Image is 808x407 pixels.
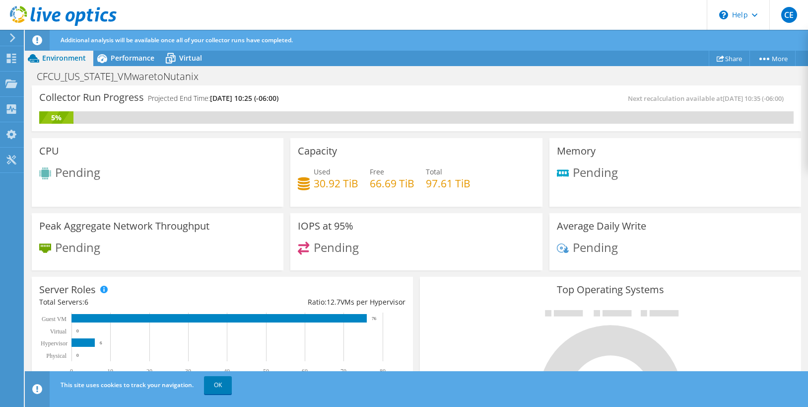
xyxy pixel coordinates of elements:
span: Pending [55,164,100,180]
text: 70 [340,368,346,375]
text: 80 [380,368,386,375]
text: 20 [146,368,152,375]
span: This site uses cookies to track your navigation. [61,381,194,389]
text: 10 [107,368,113,375]
a: More [749,51,796,66]
text: 0 [76,353,79,358]
h3: Top Operating Systems [427,284,794,295]
h3: Server Roles [39,284,96,295]
h4: 66.69 TiB [370,178,414,189]
span: [DATE] 10:35 (-06:00) [723,94,784,103]
div: Total Servers: [39,297,222,308]
text: Guest VM [42,316,67,323]
h3: CPU [39,146,59,157]
text: 50 [263,368,269,375]
h3: Memory [557,146,596,157]
a: OK [204,376,232,394]
span: 12.7 [327,297,340,307]
span: Free [370,167,384,176]
h3: Peak Aggregate Network Throughput [39,221,209,232]
text: Virtual [50,328,67,335]
span: Pending [573,239,618,255]
span: Additional analysis will be available once all of your collector runs have completed. [61,36,293,44]
text: Physical [46,352,67,359]
h3: Average Daily Write [557,221,646,232]
span: Performance [111,53,154,63]
h4: 30.92 TiB [314,178,358,189]
div: Ratio: VMs per Hypervisor [222,297,405,308]
svg: \n [719,10,728,19]
h1: CFCU_[US_STATE]_VMwaretoNutanix [32,71,214,82]
a: Share [709,51,750,66]
span: Total [426,167,442,176]
text: 6 [100,340,102,345]
span: Used [314,167,331,176]
text: 76 [372,316,377,321]
text: 60 [302,368,308,375]
text: 30 [185,368,191,375]
h4: Projected End Time: [148,93,278,104]
h3: Capacity [298,146,337,157]
span: CE [781,7,797,23]
span: [DATE] 10:25 (-06:00) [210,93,278,103]
div: 5% [39,112,73,123]
span: Environment [42,53,86,63]
span: Pending [55,239,100,255]
h3: IOPS at 95% [298,221,353,232]
text: 0 [76,328,79,333]
span: Pending [573,163,618,180]
text: 0 [70,368,73,375]
span: Pending [314,239,359,255]
text: Hypervisor [41,340,67,347]
h4: 97.61 TiB [426,178,471,189]
span: Next recalculation available at [628,94,789,103]
span: 6 [84,297,88,307]
text: 40 [224,368,230,375]
span: Virtual [179,53,202,63]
